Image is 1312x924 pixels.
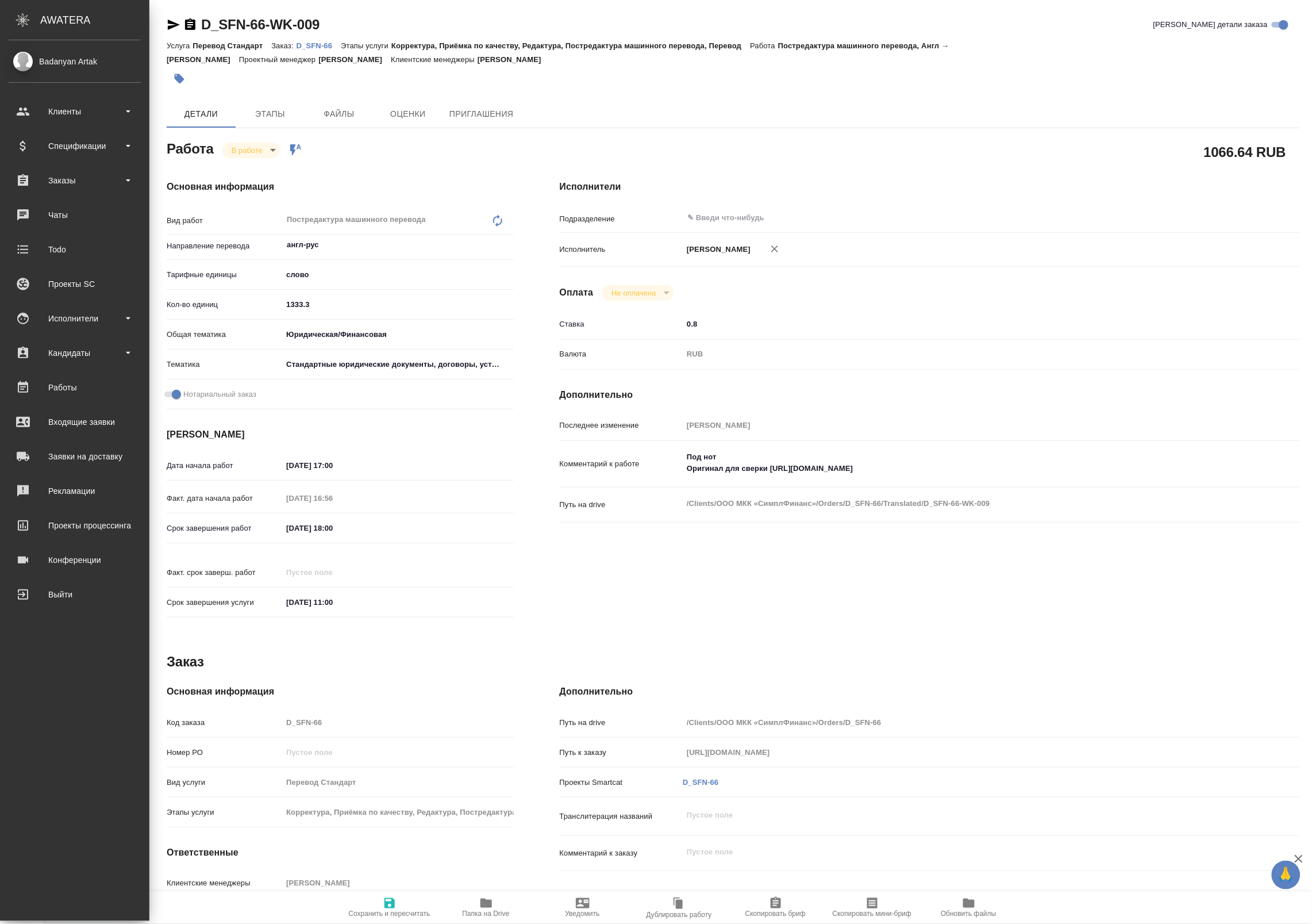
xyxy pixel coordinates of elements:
h2: 1066.64 RUB [1204,142,1286,162]
p: Дата начала работ [167,460,282,471]
button: Удалить исполнителя [762,236,787,262]
button: Open [1232,217,1234,219]
input: Пустое поле [683,417,1237,434]
div: RUB [683,344,1237,364]
p: Путь к заказу [560,747,683,758]
div: Проекты SC [9,275,141,293]
a: Входящие заявки [3,408,147,436]
span: 🙏 [1276,863,1296,887]
p: Вид работ [167,215,282,227]
p: Проекты Smartcat [560,777,683,788]
input: ✎ Введи что-нибудь [282,296,513,313]
button: Скопировать мини-бриф [824,892,921,924]
button: 🙏 [1272,861,1301,890]
input: Пустое поле [282,714,513,731]
div: В работе [602,285,673,301]
div: Проекты процессинга [9,517,141,534]
input: ✎ Введи что-нибудь [282,457,383,474]
p: Срок завершения работ [167,523,282,534]
a: Чаты [3,201,147,229]
h4: Оплата [560,286,594,300]
div: Заказы [9,172,141,189]
div: Badanyan Artak [9,55,141,68]
a: Выйти [3,580,147,609]
button: Добавить тэг [167,66,192,91]
p: Исполнитель [560,244,683,255]
input: ✎ Введи что-нибудь [282,594,383,611]
p: Корректура, Приёмка по качеству, Редактура, Постредактура машинного перевода, Перевод [391,41,750,50]
div: Входящие заявки [9,413,141,431]
h4: [PERSON_NAME] [167,428,514,442]
span: Уведомить [565,910,600,918]
p: Тарифные единицы [167,269,282,281]
p: Код заказа [167,717,282,729]
a: D_SFN-66 [683,778,718,787]
span: Скопировать мини-бриф [833,910,911,918]
span: Файлы [311,107,367,121]
h4: Основная информация [167,685,514,699]
button: В работе [228,145,266,155]
button: Не оплачена [608,288,659,298]
p: Работа [750,41,778,50]
p: Этапы услуги [341,41,391,50]
div: В работе [222,143,280,158]
div: Стандартные юридические документы, договоры, уставы [282,355,513,374]
button: Сохранить и пересчитать [341,892,438,924]
p: Номер РО [167,747,282,758]
div: Клиенты [9,103,141,120]
p: [PERSON_NAME] [683,244,751,255]
button: Обновить файлы [921,892,1017,924]
h2: Заказ [167,653,204,671]
textarea: /Clients/ООО МКК «СимплФинанс»/Orders/D_SFN-66/Translated/D_SFN-66-WK-009 [683,494,1237,513]
span: Папка на Drive [463,910,510,918]
p: Клиентские менеджеры [167,878,282,890]
span: Сохранить и пересчитать [349,910,430,918]
h4: Основная информация [167,180,514,194]
p: Вид услуги [167,777,282,788]
a: Проекты процессинга [3,511,147,540]
span: Приглашения [449,107,514,121]
span: Дублировать работу [647,911,712,919]
input: Пустое поле [282,744,513,761]
span: Обновить файлы [941,910,996,918]
input: Пустое поле [683,744,1237,761]
a: Проекты SC [3,270,147,298]
p: Клиентские менеджеры [391,55,478,64]
p: Факт. дата начала работ [167,493,282,504]
input: ✎ Введи что-нибудь [686,211,1195,225]
div: Конференции [9,551,141,569]
div: Исполнители [9,310,141,327]
div: Todo [9,241,141,258]
h2: Работа [167,137,214,158]
p: [PERSON_NAME] [478,55,550,64]
button: Скопировать ссылку для ЯМессенджера [167,18,180,32]
p: Путь на drive [560,499,683,511]
div: Юридическая/Финансовая [282,325,513,344]
div: Заявки на доставку [9,448,141,465]
h4: Дополнительно [560,388,1299,402]
p: Проектный менеджер [239,55,318,64]
input: Пустое поле [282,804,513,821]
input: Пустое поле [282,564,383,581]
p: Перевод Стандарт [193,41,271,50]
a: D_SFN-66 [297,40,341,50]
div: Рекламации [9,482,141,500]
p: Последнее изменение [560,420,683,431]
button: Дублировать работу [631,892,728,924]
input: ✎ Введи что-нибудь [683,316,1237,332]
p: Комментарий к заказу [560,848,683,859]
div: слово [282,265,513,285]
span: Скопировать бриф [745,910,806,918]
input: Пустое поле [282,774,513,791]
div: Работы [9,379,141,396]
p: Направление перевода [167,240,282,252]
p: Ставка [560,319,683,330]
p: Этапы услуги [167,807,282,818]
input: Пустое поле [282,490,383,507]
h4: Ответственные [167,846,514,860]
a: Рекламации [3,477,147,505]
span: Нотариальный заказ [183,389,256,400]
a: D_SFN-66-WK-009 [201,17,320,32]
p: Подразделение [560,213,683,225]
span: Оценки [380,107,436,121]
